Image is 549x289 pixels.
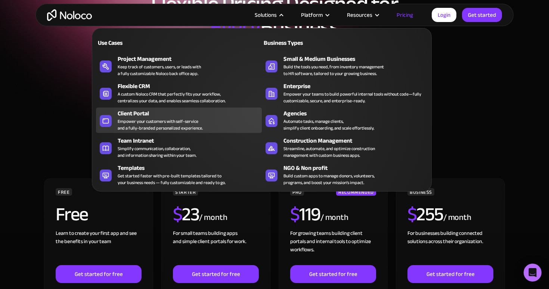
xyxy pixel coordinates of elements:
[347,10,372,20] div: Resources
[118,82,265,91] div: Flexible CRM
[443,212,471,224] div: / month
[338,10,387,20] div: Resources
[407,197,417,232] span: $
[173,197,182,232] span: $
[283,82,431,91] div: Enterprise
[283,91,424,104] div: Empower your teams to build powerful internal tools without code—fully customizable, secure, and ...
[96,53,262,78] a: Project ManagementKeep track of customers, users, or leads witha fully customizable Noloco back o...
[118,55,265,63] div: Project Management
[96,162,262,187] a: TemplatesGet started faster with pre-built templates tailored toyour business needs — fully custo...
[407,229,493,265] div: For businesses building connected solutions across their organization. ‍
[118,91,226,104] div: A custom Noloco CRM that perfectly fits your workflow, centralizes your data, and enables seamles...
[290,229,376,265] div: For growing teams building client portals and internal tools to optimize workflows.
[173,188,198,196] div: STARTER
[290,197,300,232] span: $
[320,212,348,224] div: / month
[462,8,502,22] a: Get started
[96,108,262,133] a: Client PortalEmpower your customers with self-serviceand a fully-branded personalized experience.
[262,80,428,106] a: EnterpriseEmpower your teams to build powerful internal tools without code—fully customizable, se...
[262,135,428,160] a: Construction ManagementStreamline, automate, and optimize constructionmanagement with custom busi...
[387,10,422,20] a: Pricing
[407,265,493,283] a: Get started for free
[118,173,226,186] div: Get started faster with pre-built templates tailored to your business needs — fully customizable ...
[118,109,265,118] div: Client Portal
[524,264,542,282] div: Open Intercom Messenger
[118,164,265,173] div: Templates
[262,34,428,51] a: Business Types
[336,188,376,196] div: RECOMMENDED
[199,212,227,224] div: / month
[283,173,375,186] div: Build custom apps to manage donors, volunteers, programs, and boost your mission’s impact.
[255,10,277,20] div: Solutions
[262,38,342,47] div: Business Types
[96,38,176,47] div: Use Cases
[290,265,376,283] a: Get started for free
[118,136,265,145] div: Team Intranet
[56,229,142,265] div: Learn to create your first app and see the benefits in your team ‍
[262,108,428,133] a: AgenciesAutomate tasks, manage clients,simplify client onboarding, and scale effortlessly.
[173,265,259,283] a: Get started for free
[283,118,374,131] div: Automate tasks, manage clients, simplify client onboarding, and scale effortlessly.
[96,135,262,160] a: Team IntranetSimplify communication, collaboration,and information sharing within your team.
[56,205,88,224] h2: Free
[245,10,292,20] div: Solutions
[118,118,203,131] div: Empower your customers with self-service and a fully-branded personalized experience.
[47,9,92,21] a: home
[407,188,434,196] div: BUSINESS
[262,162,428,187] a: NGO & Non profitBuild custom apps to manage donors, volunteers,programs, and boost your mission’s...
[290,205,320,224] h2: 119
[56,265,142,283] a: Get started for free
[96,80,262,106] a: Flexible CRMA custom Noloco CRM that perfectly fits your workflow,centralizes your data, and enab...
[283,63,384,77] div: Build the tools you need, from inventory management to HR software, tailored to your growing busi...
[407,205,443,224] h2: 255
[173,229,259,265] div: For small teams building apps and simple client portals for work. ‍
[118,145,196,159] div: Simplify communication, collaboration, and information sharing within your team.
[118,63,201,77] div: Keep track of customers, users, or leads with a fully customizable Noloco back office app.
[432,8,456,22] a: Login
[283,109,431,118] div: Agencies
[262,53,428,78] a: Small & Medium BusinessesBuild the tools you need, from inventory managementto HR software, tailo...
[290,188,304,196] div: PRO
[283,55,431,63] div: Small & Medium Businesses
[283,164,431,173] div: NGO & Non profit
[283,145,375,159] div: Streamline, automate, and optimize construction management with custom business apps.
[92,18,432,192] nav: Solutions
[301,10,323,20] div: Platform
[43,125,506,144] div: CHOOSE YOUR PLAN
[96,34,262,51] a: Use Cases
[43,46,506,57] h2: Start for free. Upgrade to support your business at any stage.
[292,10,338,20] div: Platform
[173,205,199,224] h2: 23
[56,188,72,196] div: FREE
[283,136,431,145] div: Construction Management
